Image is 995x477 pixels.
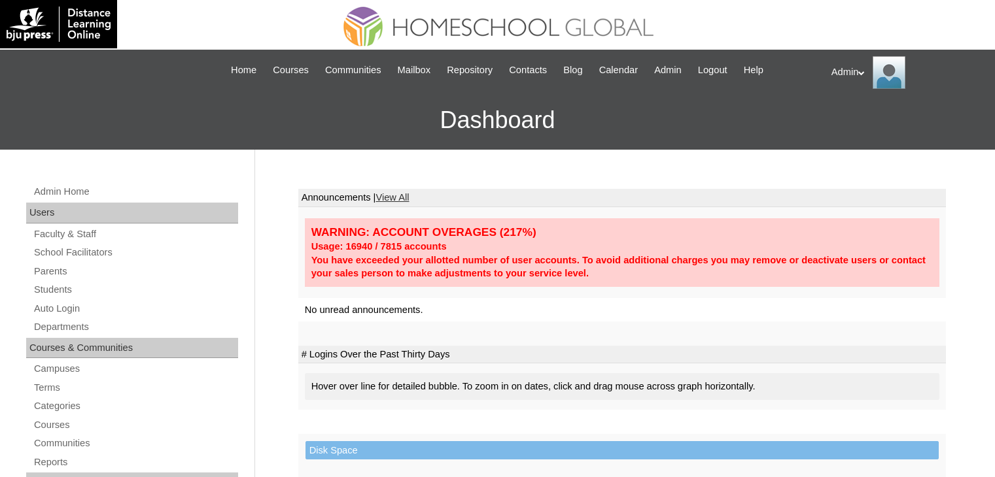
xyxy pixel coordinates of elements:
[33,361,238,377] a: Campuses
[509,63,547,78] span: Contacts
[7,7,111,42] img: logo-white.png
[737,63,770,78] a: Help
[33,184,238,200] a: Admin Home
[33,435,238,452] a: Communities
[563,63,582,78] span: Blog
[593,63,644,78] a: Calendar
[26,203,238,223] div: Users
[33,226,238,242] a: Faculty & Staff
[698,63,727,78] span: Logout
[648,63,688,78] a: Admin
[298,298,946,322] td: No unread announcements.
[440,63,499,78] a: Repository
[33,319,238,335] a: Departments
[231,63,256,78] span: Home
[33,282,238,298] a: Students
[7,91,988,150] h3: Dashboard
[224,63,263,78] a: Home
[447,63,493,78] span: Repository
[305,441,939,460] td: Disk Space
[831,56,982,89] div: Admin
[298,189,946,207] td: Announcements |
[375,192,409,203] a: View All
[33,417,238,433] a: Courses
[305,373,939,400] div: Hover over line for detailed bubble. To zoom in on dates, click and drag mouse across graph horiz...
[266,63,315,78] a: Courses
[311,225,933,240] div: WARNING: ACCOUNT OVERAGES (217%)
[319,63,388,78] a: Communities
[33,454,238,470] a: Reports
[391,63,438,78] a: Mailbox
[33,301,238,317] a: Auto Login
[744,63,763,78] span: Help
[502,63,553,78] a: Contacts
[26,338,238,359] div: Courses & Communities
[325,63,381,78] span: Communities
[311,241,447,252] strong: Usage: 16940 / 7815 accounts
[33,398,238,414] a: Categories
[398,63,431,78] span: Mailbox
[599,63,638,78] span: Calendar
[691,63,734,78] a: Logout
[298,346,946,364] td: # Logins Over the Past Thirty Days
[33,263,238,280] a: Parents
[33,244,238,261] a: School Facilitators
[273,63,309,78] span: Courses
[557,63,589,78] a: Blog
[873,56,905,89] img: Admin Homeschool Global
[33,380,238,396] a: Terms
[654,63,682,78] span: Admin
[311,254,933,280] div: You have exceeded your allotted number of user accounts. To avoid additional charges you may remo...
